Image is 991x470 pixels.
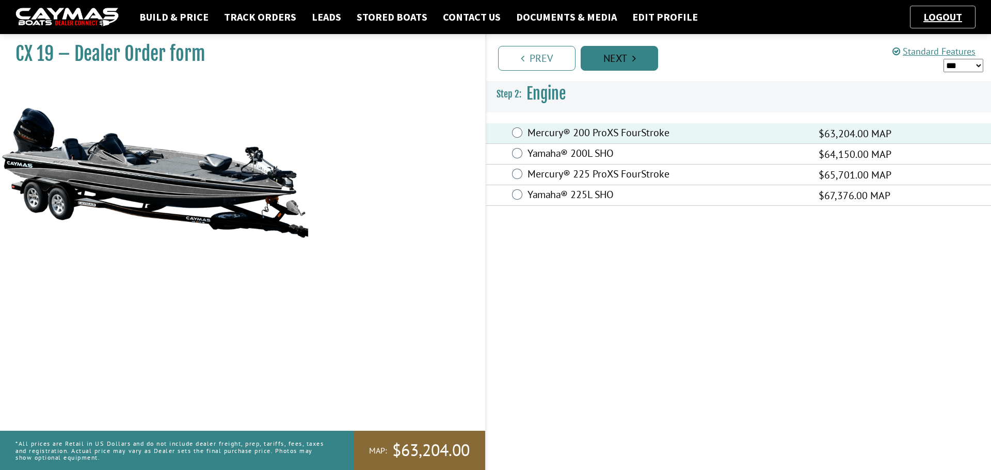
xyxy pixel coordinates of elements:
[134,10,214,24] a: Build & Price
[15,8,119,27] img: caymas-dealer-connect-2ed40d3bc7270c1d8d7ffb4b79bf05adc795679939227970def78ec6f6c03838.gif
[528,126,806,141] label: Mercury® 200 ProXS FourStroke
[511,10,622,24] a: Documents & Media
[369,445,387,456] span: MAP:
[438,10,506,24] a: Contact Us
[486,75,991,113] h3: Engine
[528,188,806,203] label: Yamaha® 225L SHO
[15,42,459,66] h1: CX 19 – Dealer Order form
[892,45,976,57] a: Standard Features
[219,10,301,24] a: Track Orders
[581,46,658,71] a: Next
[819,126,891,141] span: $63,204.00 MAP
[819,188,890,203] span: $67,376.00 MAP
[15,435,330,466] p: *All prices are Retail in US Dollars and do not include dealer freight, prep, tariffs, fees, taxe...
[627,10,703,24] a: Edit Profile
[354,431,485,470] a: MAP:$63,204.00
[498,46,576,71] a: Prev
[351,10,433,24] a: Stored Boats
[819,167,891,183] span: $65,701.00 MAP
[918,10,967,23] a: Logout
[528,168,806,183] label: Mercury® 225 ProXS FourStroke
[528,147,806,162] label: Yamaha® 200L SHO
[819,147,891,162] span: $64,150.00 MAP
[307,10,346,24] a: Leads
[495,44,991,71] ul: Pagination
[392,440,470,461] span: $63,204.00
